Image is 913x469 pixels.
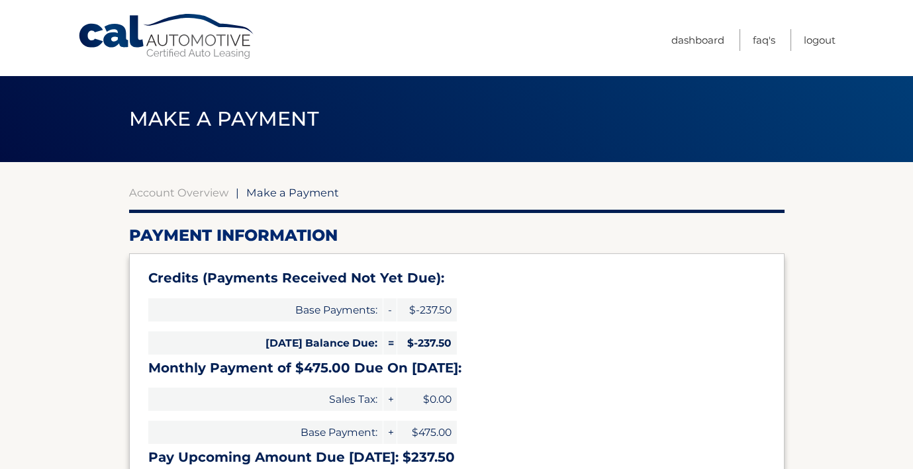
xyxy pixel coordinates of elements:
[148,360,765,376] h3: Monthly Payment of $475.00 Due On [DATE]:
[148,331,383,355] span: [DATE] Balance Due:
[383,331,397,355] span: =
[129,186,228,199] a: Account Overview
[753,29,775,51] a: FAQ's
[148,270,765,286] h3: Credits (Payments Received Not Yet Due):
[671,29,724,51] a: Dashboard
[129,107,319,131] span: Make a Payment
[804,29,836,51] a: Logout
[77,13,256,60] a: Cal Automotive
[397,421,457,444] span: $475.00
[397,298,457,321] span: $-237.50
[383,421,397,444] span: +
[383,298,397,321] span: -
[246,186,339,199] span: Make a Payment
[148,449,765,466] h3: Pay Upcoming Amount Due [DATE]: $237.50
[129,226,785,245] h2: Payment Information
[397,388,457,411] span: $0.00
[383,388,397,411] span: +
[397,331,457,355] span: $-237.50
[148,298,383,321] span: Base Payments:
[148,388,383,411] span: Sales Tax:
[236,186,239,199] span: |
[148,421,383,444] span: Base Payment:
